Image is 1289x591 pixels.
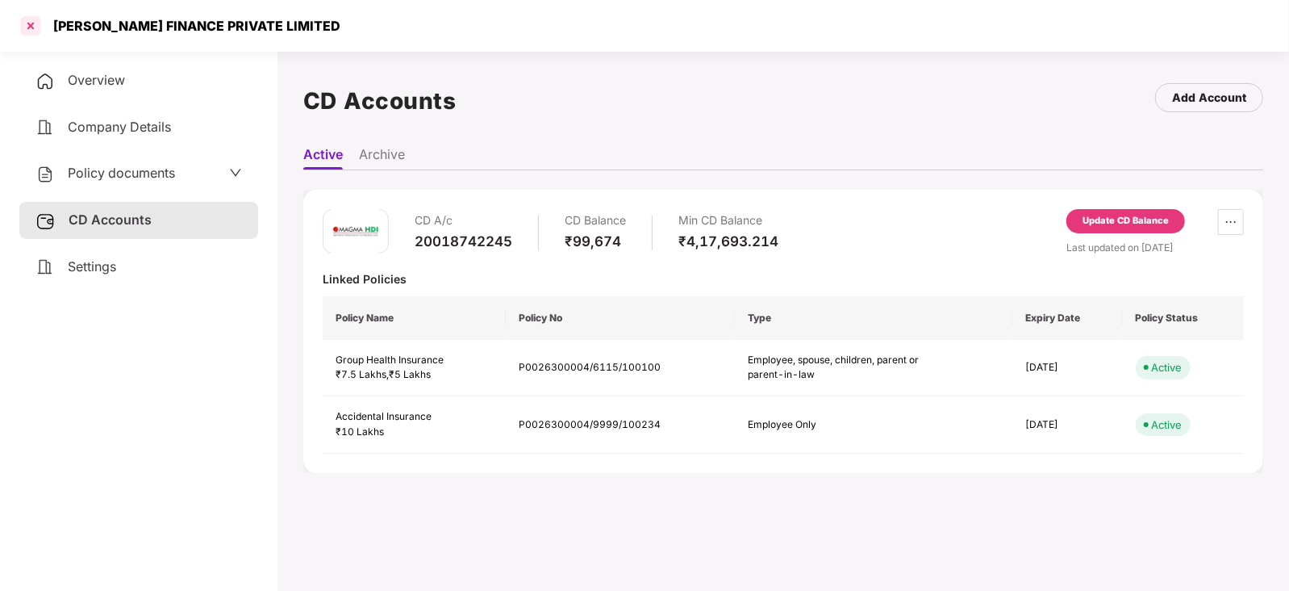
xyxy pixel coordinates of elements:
[1123,296,1244,340] th: Policy Status
[35,118,55,137] img: svg+xml;base64,PHN2ZyB4bWxucz0iaHR0cDovL3d3dy53My5vcmcvMjAwMC9zdmciIHdpZHRoPSIyNCIgaGVpZ2h0PSIyNC...
[68,165,175,181] span: Policy documents
[1152,417,1183,433] div: Active
[35,258,55,277] img: svg+xml;base64,PHN2ZyB4bWxucz0iaHR0cDovL3d3dy53My5vcmcvMjAwMC9zdmciIHdpZHRoPSIyNCIgaGVpZ2h0PSIyNC...
[1218,209,1244,235] button: ellipsis
[735,296,1012,340] th: Type
[1083,214,1169,228] div: Update CD Balance
[332,207,380,256] img: magma.png
[323,271,1244,287] div: Linked Policies
[565,209,626,233] div: CD Balance
[389,368,431,380] span: ₹5 Lakhs
[336,353,493,368] div: Group Health Insurance
[1012,296,1123,340] th: Expiry Date
[323,296,506,340] th: Policy Name
[506,340,735,397] td: P0026300004/6115/100100
[415,209,512,233] div: CD A/c
[678,233,778,250] div: ₹4,17,693.214
[506,296,735,340] th: Policy No
[748,417,925,433] div: Employee Only
[44,18,340,34] div: [PERSON_NAME] FINANCE PRIVATE LIMITED
[1066,240,1244,255] div: Last updated on [DATE]
[506,396,735,454] td: P0026300004/9999/100234
[336,409,493,425] div: Accidental Insurance
[69,212,152,228] span: CD Accounts
[35,165,55,184] img: svg+xml;base64,PHN2ZyB4bWxucz0iaHR0cDovL3d3dy53My5vcmcvMjAwMC9zdmciIHdpZHRoPSIyNCIgaGVpZ2h0PSIyNC...
[748,353,925,384] div: Employee, spouse, children, parent or parent-in-law
[35,72,55,91] img: svg+xml;base64,PHN2ZyB4bWxucz0iaHR0cDovL3d3dy53My5vcmcvMjAwMC9zdmciIHdpZHRoPSIyNCIgaGVpZ2h0PSIyNC...
[303,83,457,119] h1: CD Accounts
[336,368,389,380] span: ₹7.5 Lakhs ,
[1012,396,1123,454] td: [DATE]
[1172,89,1246,107] div: Add Account
[565,233,626,250] div: ₹99,674
[68,119,171,135] span: Company Details
[68,258,116,275] span: Settings
[303,146,343,170] li: Active
[678,209,778,233] div: Min CD Balance
[1012,340,1123,397] td: [DATE]
[415,233,512,250] div: 20018742245
[68,72,125,88] span: Overview
[1152,359,1183,375] div: Active
[35,212,56,231] img: svg+xml;base64,PHN2ZyB3aWR0aD0iMjUiIGhlaWdodD0iMjQiIHZpZXdCb3g9IjAgMCAyNSAyNCIgZmlsbD0ibm9uZSIgeG...
[229,166,242,179] span: down
[336,425,384,438] span: ₹10 Lakhs
[359,146,405,170] li: Archive
[1219,216,1243,228] span: ellipsis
